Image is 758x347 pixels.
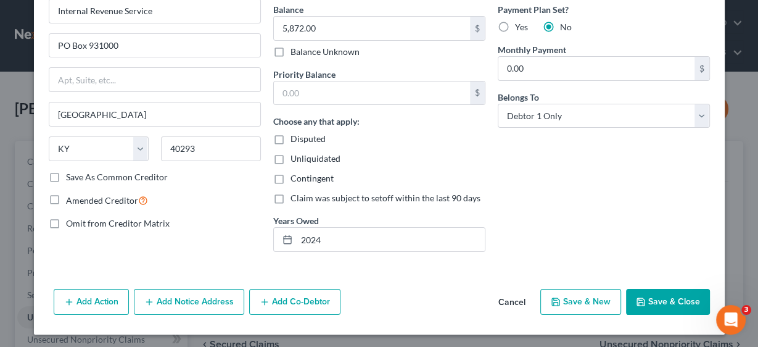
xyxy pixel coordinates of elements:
[273,68,336,81] label: Priority Balance
[694,57,709,80] div: $
[470,82,485,105] div: $
[249,289,340,315] button: Add Co-Debtor
[290,193,480,203] span: Claim was subject to setoff within the last 90 days
[273,214,319,227] label: Years Owed
[49,34,260,57] input: Enter address...
[274,17,470,40] input: 0.00
[66,171,168,183] label: Save As Common Creditor
[498,57,694,80] input: 0.00
[134,289,244,315] button: Add Notice Address
[488,290,535,315] button: Cancel
[540,289,621,315] button: Save & New
[560,22,572,32] span: No
[49,102,260,126] input: Enter city...
[49,68,260,91] input: Apt, Suite, etc...
[716,305,746,335] iframe: Intercom live chat
[498,43,566,56] label: Monthly Payment
[297,228,485,251] input: --
[66,218,170,228] span: Omit from Creditor Matrix
[515,22,528,32] span: Yes
[626,289,710,315] button: Save & Close
[273,3,303,16] label: Balance
[498,92,539,102] span: Belongs To
[741,305,751,315] span: 3
[273,115,360,128] label: Choose any that apply:
[470,17,485,40] div: $
[498,3,710,16] label: Payment Plan Set?
[290,133,326,144] span: Disputed
[290,173,334,183] span: Contingent
[290,153,340,164] span: Unliquidated
[274,82,470,105] input: 0.00
[161,136,261,161] input: Enter zip...
[290,46,360,58] label: Balance Unknown
[66,195,138,206] span: Amended Creditor
[54,289,129,315] button: Add Action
